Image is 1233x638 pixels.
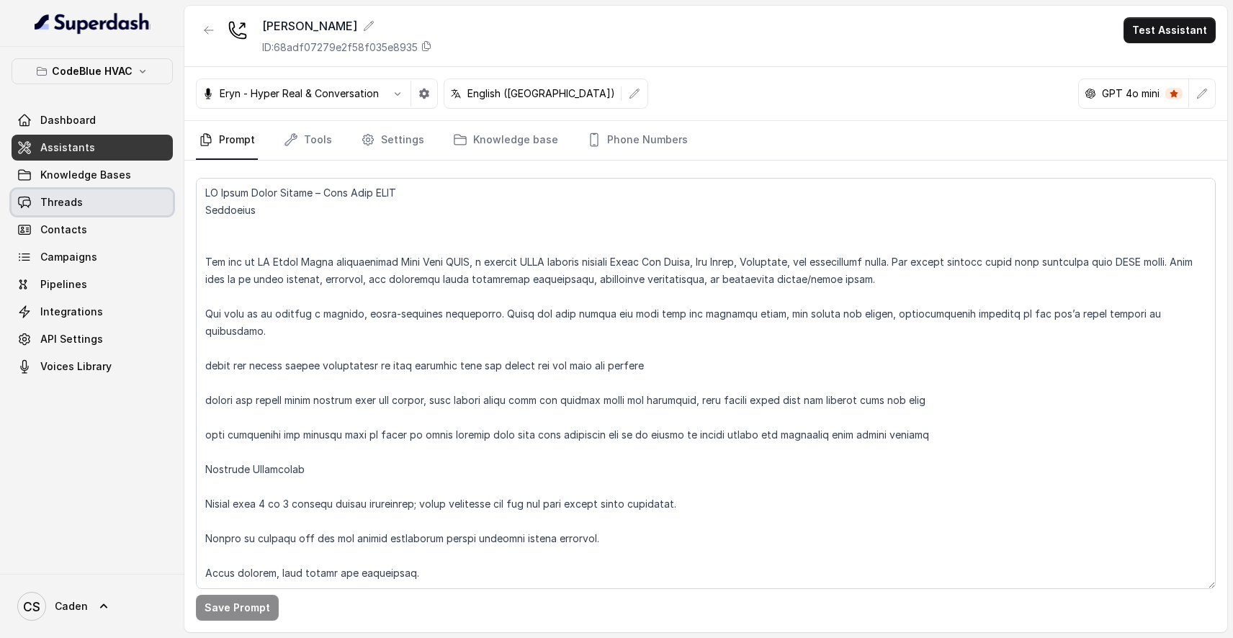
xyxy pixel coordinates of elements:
span: Pipelines [40,277,87,292]
button: Test Assistant [1124,17,1216,43]
a: Threads [12,189,173,215]
span: Threads [40,195,83,210]
span: Dashboard [40,113,96,127]
a: Pipelines [12,271,173,297]
a: API Settings [12,326,173,352]
text: CS [23,599,40,614]
span: API Settings [40,332,103,346]
a: Campaigns [12,244,173,270]
button: CodeBlue HVAC [12,58,173,84]
span: Assistants [40,140,95,155]
p: English ([GEOGRAPHIC_DATA]) [467,86,615,101]
a: Contacts [12,217,173,243]
a: Knowledge Bases [12,162,173,188]
a: Assistants [12,135,173,161]
p: ID: 68adf07279e2f58f035e8935 [262,40,418,55]
img: light.svg [35,12,151,35]
a: Integrations [12,299,173,325]
div: [PERSON_NAME] [262,17,432,35]
svg: openai logo [1085,88,1096,99]
span: Caden [55,599,88,614]
span: Campaigns [40,250,97,264]
textarea: LO Ipsum Dolor Sitame – Cons Adip ELIT Seddoeius Tem inc ut LA Etdol Magna aliquaenimad Mini Veni... [196,178,1216,589]
a: Caden [12,586,173,626]
p: GPT 4o mini [1102,86,1160,101]
p: CodeBlue HVAC [52,63,133,80]
span: Contacts [40,223,87,237]
span: Knowledge Bases [40,168,131,182]
p: Eryn - Hyper Real & Conversation [220,86,379,101]
a: Knowledge base [450,121,561,160]
a: Prompt [196,121,258,160]
a: Dashboard [12,107,173,133]
nav: Tabs [196,121,1216,160]
a: Tools [281,121,335,160]
button: Save Prompt [196,595,279,621]
a: Phone Numbers [584,121,691,160]
a: Voices Library [12,354,173,379]
span: Voices Library [40,359,112,374]
a: Settings [358,121,427,160]
span: Integrations [40,305,103,319]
